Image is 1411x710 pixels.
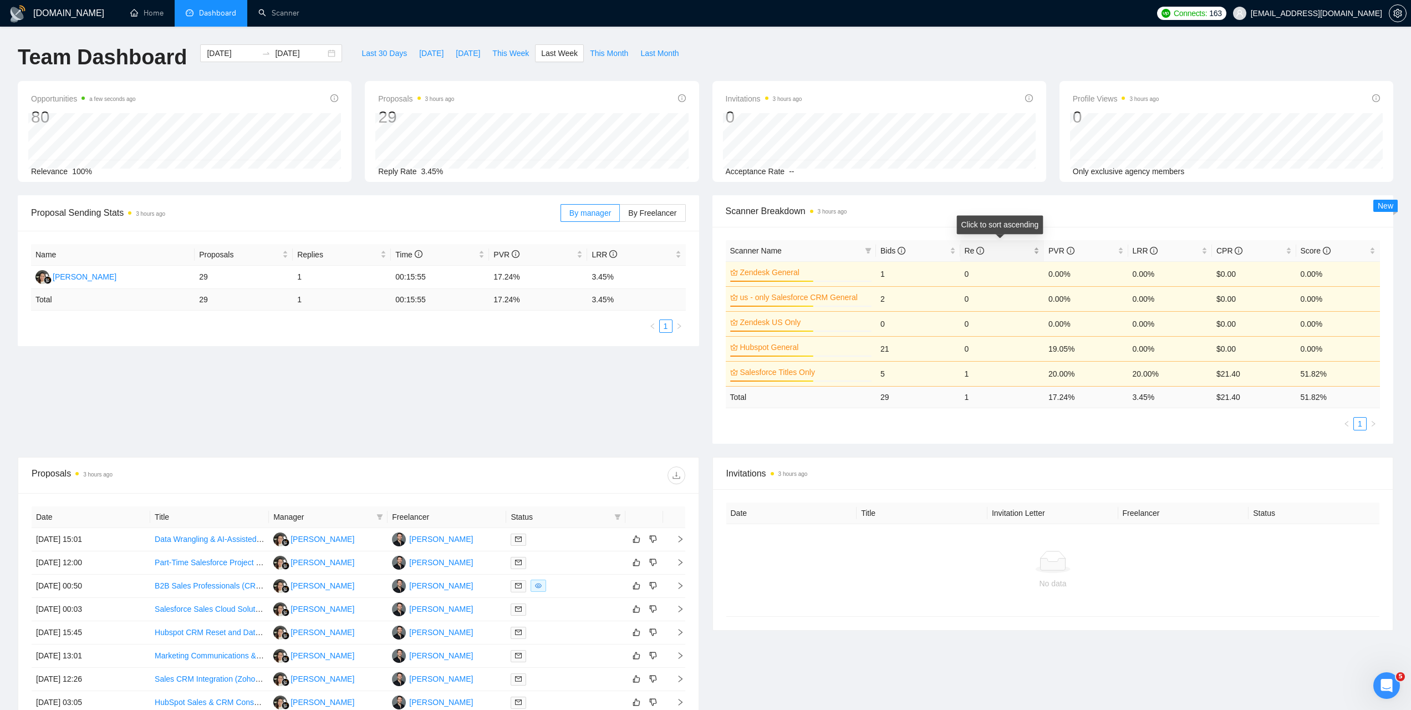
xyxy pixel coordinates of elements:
[660,320,672,332] a: 1
[1044,286,1128,311] td: 0.00%
[273,557,354,566] a: LA[PERSON_NAME]
[668,535,684,543] span: right
[590,47,628,59] span: This Month
[587,289,685,311] td: 3.45 %
[409,556,473,569] div: [PERSON_NAME]
[282,678,289,686] img: gigradar-bm.png
[740,291,870,303] a: us - only Salesforce CRM General
[409,626,473,638] div: [PERSON_NAME]
[646,319,659,333] li: Previous Page
[32,575,150,598] td: [DATE] 00:50
[392,674,473,683] a: JR[PERSON_NAME]
[136,211,165,217] time: 3 hours ago
[673,319,686,333] li: Next Page
[293,289,391,311] td: 1
[273,556,287,570] img: LA
[773,96,802,102] time: 3 hours ago
[960,361,1045,386] td: 1
[282,655,289,663] img: gigradar-bm.png
[409,673,473,685] div: [PERSON_NAME]
[53,271,116,283] div: [PERSON_NAME]
[155,558,409,567] a: Part-Time Salesforce Project Manager for Small, Growing Consulting Firm
[630,696,643,709] button: like
[1367,417,1380,430] li: Next Page
[649,628,657,637] span: dislike
[492,47,529,59] span: This Week
[273,672,287,686] img: LA
[291,603,354,615] div: [PERSON_NAME]
[330,94,338,102] span: info-circle
[409,533,473,545] div: [PERSON_NAME]
[1073,106,1159,128] div: 0
[31,167,68,176] span: Relevance
[1343,420,1350,427] span: left
[1073,167,1185,176] span: Only exclusive agency members
[863,242,874,259] span: filter
[489,266,587,289] td: 17.24%
[730,246,782,255] span: Scanner Name
[273,651,354,660] a: LA[PERSON_NAME]
[876,286,960,311] td: 2
[857,503,987,524] th: Title
[273,697,354,706] a: LA[PERSON_NAME]
[730,318,738,326] span: crown
[649,558,657,567] span: dislike
[293,266,391,289] td: 1
[155,628,325,637] a: Hubspot CRM Reset and Data Hygiene Specialist
[269,506,388,528] th: Manager
[361,47,407,59] span: Last 30 Days
[1044,261,1128,286] td: 0.00%
[511,511,609,523] span: Status
[1128,311,1213,336] td: 0.00%
[35,270,49,284] img: LA
[199,248,280,261] span: Proposals
[409,603,473,615] div: [PERSON_NAME]
[291,580,354,592] div: [PERSON_NAME]
[388,506,506,528] th: Freelancer
[726,503,857,524] th: Date
[419,47,444,59] span: [DATE]
[1128,386,1213,408] td: 3.45 %
[876,311,960,336] td: 0
[31,92,136,105] span: Opportunities
[273,604,354,613] a: LA[PERSON_NAME]
[273,532,287,546] img: LA
[150,528,269,551] td: Data Wrangling & AI-Assisted Cleansing for Salesforce Export
[646,319,659,333] button: left
[155,605,441,613] a: Salesforce Sales Cloud Solution Architect Needed for Design & Architecture Project
[155,535,368,544] a: Data Wrangling & AI-Assisted Cleansing for Salesforce Export
[673,319,686,333] button: right
[960,311,1045,336] td: 0
[1128,336,1213,361] td: 0.00%
[72,167,92,176] span: 100%
[960,336,1045,361] td: 0
[415,250,422,258] span: info-circle
[515,536,522,542] span: mail
[1367,417,1380,430] button: right
[584,44,634,62] button: This Month
[273,674,354,683] a: LA[PERSON_NAME]
[9,5,27,23] img: logo
[1133,246,1158,255] span: LRR
[1044,311,1128,336] td: 0.00%
[18,44,187,70] h1: Team Dashboard
[633,535,640,544] span: like
[633,628,640,637] span: like
[486,44,535,62] button: This Week
[740,266,870,278] a: Zendesk General
[31,206,561,220] span: Proposal Sending Stats
[155,581,437,590] a: B2B Sales Professionals (CRM Users) Needed for Quick Market Research Survey
[1296,336,1381,361] td: 0.00%
[130,8,164,18] a: homeHome
[155,651,330,660] a: Marketing Communications & Enrollment Specialist
[392,649,406,663] img: JR
[282,562,289,570] img: gigradar-bm.png
[35,272,116,281] a: LA[PERSON_NAME]
[726,386,877,408] td: Total
[726,167,785,176] span: Acceptance Rate
[1372,94,1380,102] span: info-circle
[32,528,150,551] td: [DATE] 15:01
[31,106,136,128] div: 80
[282,608,289,616] img: gigradar-bm.png
[1128,361,1213,386] td: 20.00%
